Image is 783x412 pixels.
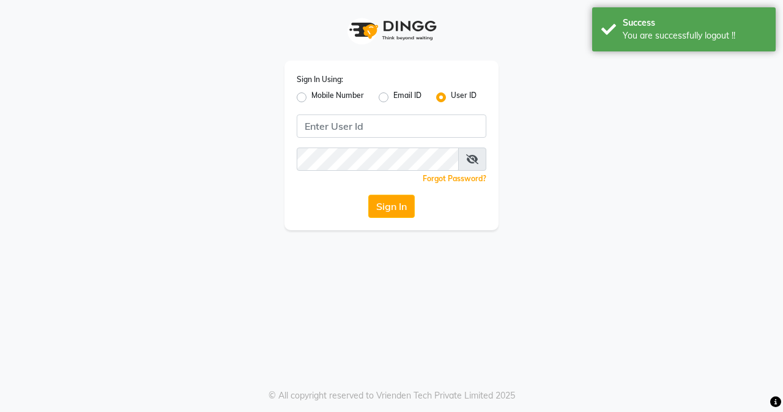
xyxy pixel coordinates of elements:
[451,90,477,105] label: User ID
[297,114,486,138] input: Username
[297,148,459,171] input: Username
[623,29,766,42] div: You are successfully logout !!
[623,17,766,29] div: Success
[311,90,364,105] label: Mobile Number
[343,12,440,48] img: logo1.svg
[368,195,415,218] button: Sign In
[423,174,486,183] a: Forgot Password?
[297,74,343,85] label: Sign In Using:
[393,90,421,105] label: Email ID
